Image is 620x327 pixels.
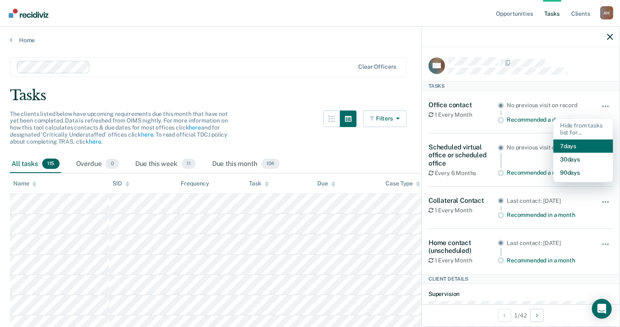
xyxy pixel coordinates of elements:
div: Due this week [134,155,197,173]
button: 30 days [553,153,613,166]
span: 11 [182,159,196,169]
div: Frequency [181,180,209,187]
div: 1 Every Month [428,111,498,118]
span: 104 [261,159,280,169]
a: here [89,138,101,145]
div: Recommended a day ago [507,116,590,123]
img: Recidiviz [9,9,48,18]
div: Scheduled virtual office or scheduled office [428,143,498,167]
div: Recommended in a month [507,257,590,264]
div: Every 6 Months [428,170,498,177]
div: Recommended a day ago [507,169,590,176]
div: Last contact: [DATE] [507,197,590,204]
div: Due [318,180,336,187]
div: Collateral Contact [428,197,498,204]
div: No previous visit on record [507,102,590,109]
span: 0 [105,159,118,169]
button: Filters [363,111,407,127]
div: Home contact (unscheduled) [428,239,498,255]
div: Clear officers [358,63,396,70]
div: Hide from tasks list for... [553,119,613,139]
dt: Supervision [428,291,613,298]
div: Overdue [74,155,120,173]
span: 115 [42,159,60,169]
div: Tasks [10,87,610,104]
button: 7 days [553,139,613,153]
button: 90 days [553,166,613,179]
span: The clients listed below have upcoming requirements due this month that have not yet been complet... [10,111,228,145]
a: here [189,124,201,131]
div: 1 Every Month [428,257,498,264]
div: Tasks [422,81,620,91]
div: Name [13,180,36,187]
div: Last contact: [DATE] [507,240,590,247]
a: Home [10,36,610,44]
div: All tasks [10,155,61,173]
div: Open Intercom Messenger [592,299,612,319]
div: Recommended in a month [507,212,590,219]
a: here [141,131,153,138]
div: No previous visit on record [507,144,590,151]
div: 1 Every Month [428,207,498,214]
div: Due this month [211,155,281,173]
div: Task [249,180,268,187]
button: Profile dropdown button [600,6,613,19]
div: Office contact [428,101,498,109]
button: Previous Client [498,309,511,322]
div: A H [600,6,613,19]
div: SID [113,180,129,187]
div: 1 / 42 [422,304,620,326]
button: Next Client [530,309,543,322]
div: Client Details [422,274,620,284]
div: Case Type [386,180,421,187]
